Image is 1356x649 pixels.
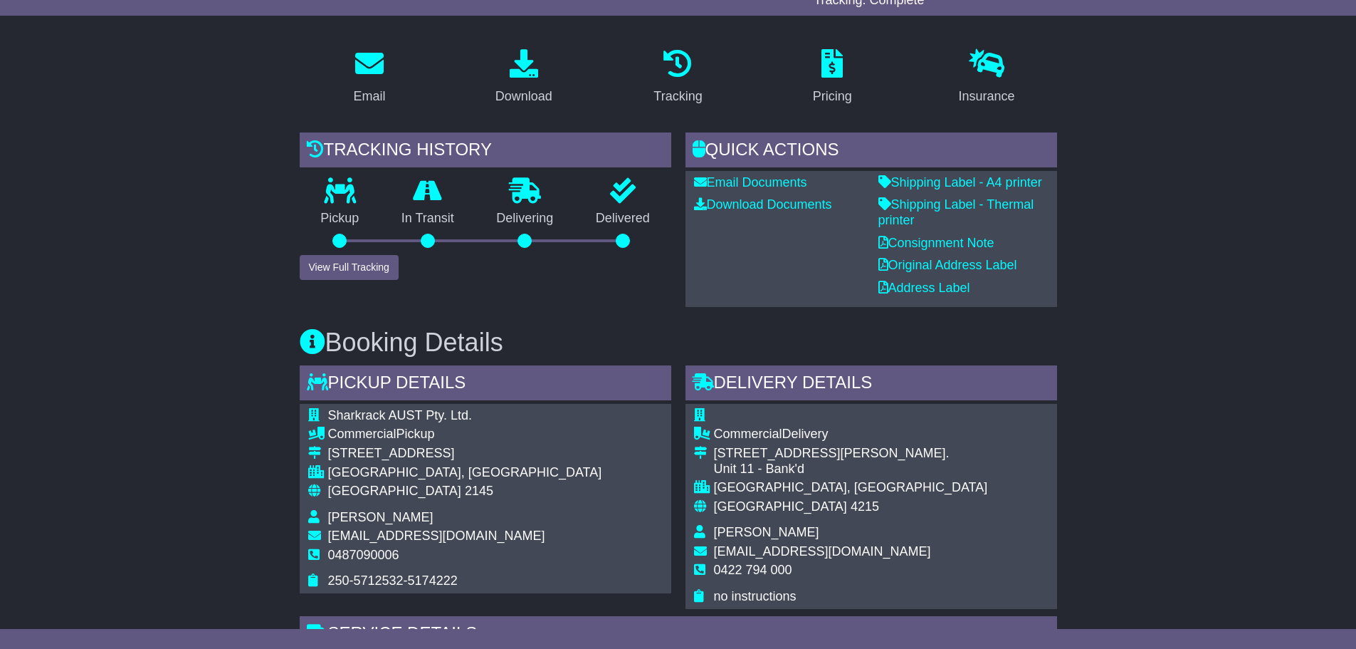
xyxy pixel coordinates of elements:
[475,211,575,227] p: Delivering
[878,281,970,295] a: Address Label
[714,525,819,539] span: [PERSON_NAME]
[804,44,861,111] a: Pricing
[878,175,1042,189] a: Shipping Label - A4 printer
[328,548,399,562] span: 0487090006
[714,462,988,477] div: Unit 11 - Bank'd
[353,87,385,106] div: Email
[714,427,782,441] span: Commercial
[714,446,988,462] div: [STREET_ADDRESS][PERSON_NAME].
[328,408,472,422] span: Sharkrack AUST Pty. Ltd.
[495,87,552,106] div: Download
[950,44,1024,111] a: Insurance
[714,589,797,603] span: no instructions
[486,44,562,111] a: Download
[300,328,1057,357] h3: Booking Details
[714,427,988,442] div: Delivery
[714,480,988,496] div: [GEOGRAPHIC_DATA], [GEOGRAPHIC_DATA]
[694,197,832,212] a: Download Documents
[653,87,702,106] div: Tracking
[380,211,475,227] p: In Transit
[878,258,1017,272] a: Original Address Label
[685,365,1057,404] div: Delivery Details
[328,465,602,481] div: [GEOGRAPHIC_DATA], [GEOGRAPHIC_DATA]
[851,499,879,514] span: 4215
[300,365,671,404] div: Pickup Details
[714,499,847,514] span: [GEOGRAPHIC_DATA]
[328,446,602,462] div: [STREET_ADDRESS]
[685,133,1057,171] div: Quick Actions
[714,544,931,559] span: [EMAIL_ADDRESS][DOMAIN_NAME]
[714,563,792,577] span: 0422 794 000
[328,573,458,588] span: 250-5712532-5174222
[813,87,852,106] div: Pricing
[328,484,461,498] span: [GEOGRAPHIC_DATA]
[328,427,602,442] div: Pickup
[300,211,381,227] p: Pickup
[878,197,1034,227] a: Shipping Label - Thermal printer
[694,175,807,189] a: Email Documents
[574,211,671,227] p: Delivered
[959,87,1015,106] div: Insurance
[644,44,711,111] a: Tracking
[344,44,394,111] a: Email
[465,484,493,498] span: 2145
[300,133,671,171] div: Tracking history
[328,510,433,524] span: [PERSON_NAME]
[878,236,994,250] a: Consignment Note
[328,427,396,441] span: Commercial
[300,255,399,280] button: View Full Tracking
[328,529,545,543] span: [EMAIL_ADDRESS][DOMAIN_NAME]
